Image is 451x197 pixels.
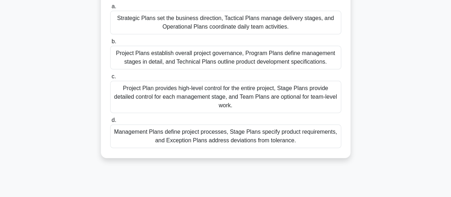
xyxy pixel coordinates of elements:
[110,81,341,113] div: Project Plan provides high-level control for the entire project, Stage Plans provide detailed con...
[110,124,341,148] div: Management Plans define project processes, Stage Plans specify product requirements, and Exceptio...
[112,3,116,9] span: a.
[110,11,341,34] div: Strategic Plans set the business direction, Tactical Plans manage delivery stages, and Operationa...
[112,38,116,44] span: b.
[112,73,116,79] span: c.
[110,46,341,69] div: Project Plans establish overall project governance, Program Plans define management stages in det...
[112,117,116,123] span: d.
